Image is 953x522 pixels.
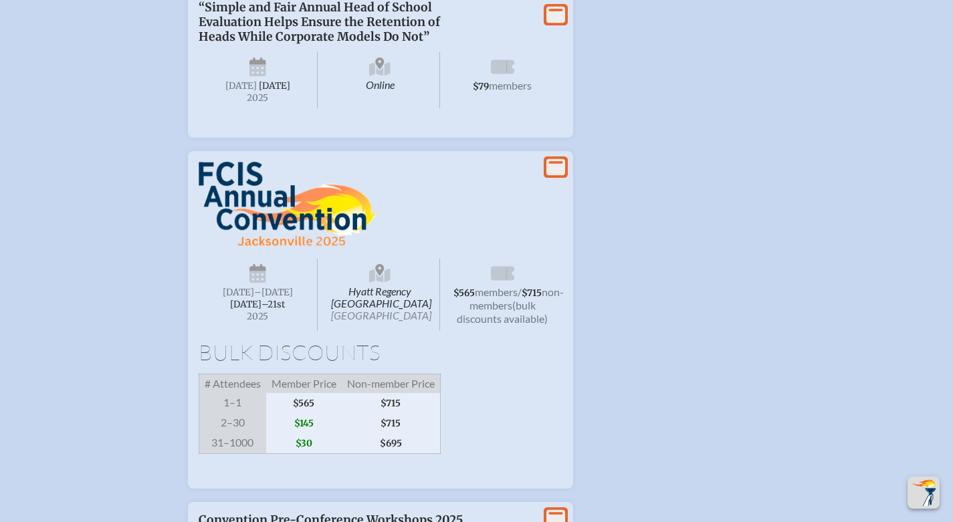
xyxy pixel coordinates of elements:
span: 2–30 [199,413,266,433]
span: 2025 [209,311,307,321]
span: 31–1000 [199,433,266,454]
span: (bulk discounts available) [457,299,548,325]
span: $565 [453,287,475,299]
img: To the top [910,479,937,506]
span: –[DATE] [254,287,293,298]
span: Non-member Price [342,374,441,394]
span: $30 [266,433,342,454]
span: # Attendees [199,374,266,394]
span: [DATE] [225,80,257,92]
span: [DATE] [223,287,254,298]
span: $715 [342,393,441,413]
span: non-members [469,285,564,311]
span: / [518,285,522,298]
span: $565 [266,393,342,413]
span: $715 [522,287,542,299]
span: $145 [266,413,342,433]
h1: Bulk Discounts [199,342,562,363]
span: 2025 [209,93,307,103]
span: members [475,285,518,298]
img: FCIS Convention 2025 [199,162,376,247]
span: [GEOGRAPHIC_DATA] [331,309,431,321]
span: Online [320,52,440,108]
span: 1–1 [199,393,266,413]
span: [DATE]–⁠21st [230,299,285,310]
span: Hyatt Regency [GEOGRAPHIC_DATA] [320,259,440,331]
span: members [489,79,532,92]
span: [DATE] [259,80,290,92]
span: Member Price [266,374,342,394]
button: Scroll Top [908,477,940,509]
span: $79 [473,81,489,92]
span: $715 [342,413,441,433]
span: $695 [342,433,441,454]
